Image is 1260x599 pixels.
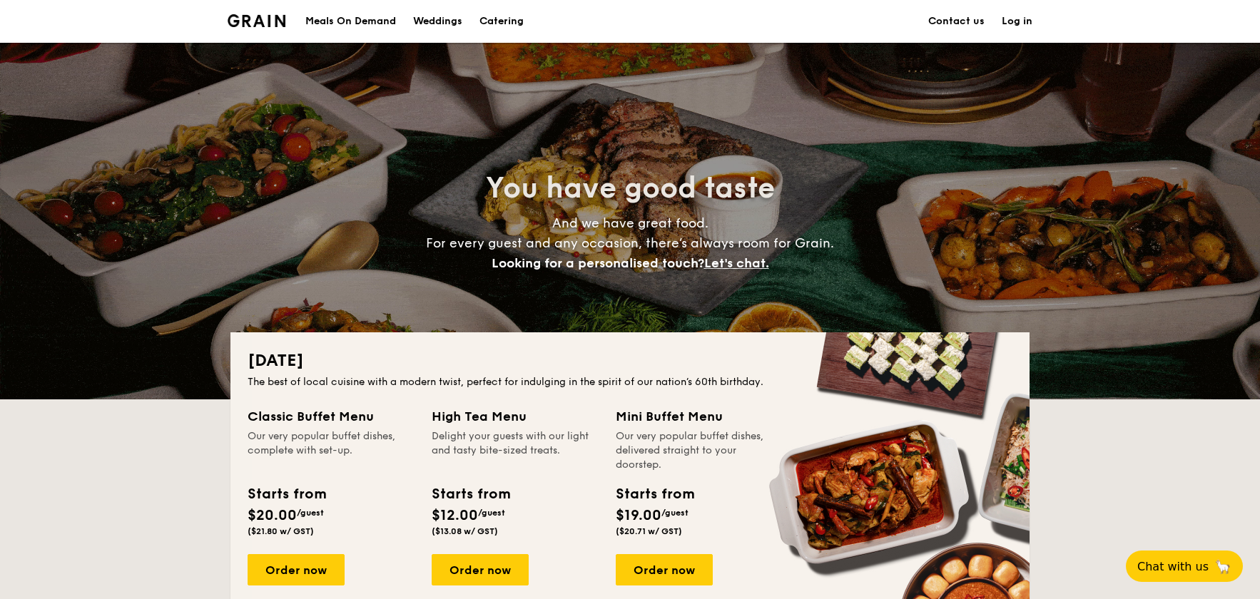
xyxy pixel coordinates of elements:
[1137,560,1209,573] span: Chat with us
[297,508,324,518] span: /guest
[432,554,529,585] div: Order now
[248,375,1012,389] div: The best of local cuisine with a modern twist, perfect for indulging in the spirit of our nation’...
[1214,558,1231,575] span: 🦙
[432,526,498,536] span: ($13.08 w/ GST)
[248,429,415,472] div: Our very popular buffet dishes, complete with set-up.
[248,349,1012,372] h2: [DATE]
[616,526,682,536] span: ($20.71 w/ GST)
[1126,551,1243,582] button: Chat with us🦙
[616,429,783,472] div: Our very popular buffet dishes, delivered straight to your doorstep.
[616,554,713,585] div: Order now
[492,255,704,271] span: Looking for a personalised touch?
[248,483,325,505] div: Starts from
[248,554,345,585] div: Order now
[616,483,693,505] div: Starts from
[704,255,769,271] span: Let's chat.
[432,483,509,505] div: Starts from
[228,14,285,27] a: Logotype
[486,171,775,205] span: You have good taste
[248,406,415,426] div: Classic Buffet Menu
[432,507,478,524] span: $12.00
[616,507,661,524] span: $19.00
[248,507,297,524] span: $20.00
[432,429,599,472] div: Delight your guests with our light and tasty bite-sized treats.
[616,406,783,426] div: Mini Buffet Menu
[228,14,285,27] img: Grain
[661,508,689,518] span: /guest
[478,508,505,518] span: /guest
[426,215,834,271] span: And we have great food. For every guest and any occasion, there’s always room for Grain.
[432,406,599,426] div: High Tea Menu
[248,526,314,536] span: ($21.80 w/ GST)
